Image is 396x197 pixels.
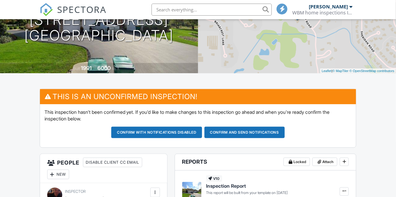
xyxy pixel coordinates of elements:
a: © MapTiler [333,69,349,73]
button: Confirm with notifications disabled [111,127,202,138]
a: © OpenStreetMap contributors [350,69,394,73]
div: [PERSON_NAME] [309,4,348,10]
div: Disable Client CC Email [83,158,142,167]
h1: [STREET_ADDRESS] [GEOGRAPHIC_DATA] [24,12,173,44]
div: | [320,68,396,74]
button: Confirm and send notifications [204,127,285,138]
a: SPECTORA [40,8,106,21]
img: The Best Home Inspection Software - Spectora [40,3,53,16]
input: Search everything... [152,4,272,16]
span: SPECTORA [57,3,106,16]
div: New [47,170,69,179]
div: 1991 [81,65,92,71]
span: Inspector [65,189,86,194]
h3: This is an Unconfirmed Inspection! [40,89,356,104]
span: Built [73,66,80,71]
span: sq. ft. [112,66,120,71]
h3: People [40,154,167,183]
div: WBM home inspections Inc [292,10,352,16]
p: This inspection hasn't been confirmed yet. If you'd like to make changes to this inspection go ah... [45,109,352,122]
a: Leaflet [322,69,332,73]
div: 6000 [97,65,111,71]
